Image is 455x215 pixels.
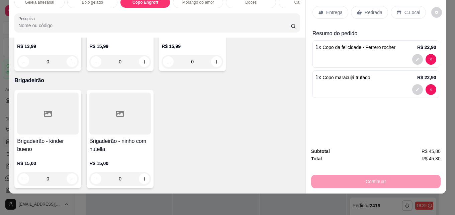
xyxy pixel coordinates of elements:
[139,56,150,67] button: increase-product-quantity
[422,155,441,162] span: R$ 45,80
[412,84,423,95] button: decrease-product-quantity
[315,43,395,51] p: 1 x
[417,44,436,51] p: R$ 22,90
[404,9,420,16] p: C.Local
[417,74,436,81] p: R$ 22,90
[17,137,79,153] h4: Brigadeirão - kinder bueno
[426,84,436,95] button: decrease-product-quantity
[67,56,77,67] button: increase-product-quantity
[323,45,395,50] span: Copo da felicidade - Ferrero rocher
[312,30,439,38] p: Resumo do pedido
[326,9,343,16] p: Entrega
[315,73,370,82] p: 1 x
[311,149,330,154] strong: Subtotal
[17,160,79,167] p: R$ 15,00
[17,43,79,50] p: R$ 13,99
[89,43,151,50] p: R$ 15,99
[89,160,151,167] p: R$ 15,00
[323,75,370,80] span: Copo maracujá trufado
[91,56,101,67] button: decrease-product-quantity
[91,173,101,184] button: decrease-product-quantity
[18,16,37,21] label: Pesquisa
[412,54,423,65] button: decrease-product-quantity
[18,173,29,184] button: decrease-product-quantity
[139,173,150,184] button: increase-product-quantity
[18,56,29,67] button: decrease-product-quantity
[67,173,77,184] button: increase-product-quantity
[18,22,291,29] input: Pesquisa
[365,9,382,16] p: Retirada
[311,156,322,161] strong: Total
[426,54,436,65] button: decrease-product-quantity
[211,56,222,67] button: increase-product-quantity
[89,137,151,153] h4: Brigadeirão - ninho com nutella
[431,7,442,18] button: decrease-product-quantity
[422,148,441,155] span: R$ 45,80
[14,76,300,85] p: Brigadeirão
[163,56,174,67] button: decrease-product-quantity
[162,43,223,50] p: R$ 15,99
